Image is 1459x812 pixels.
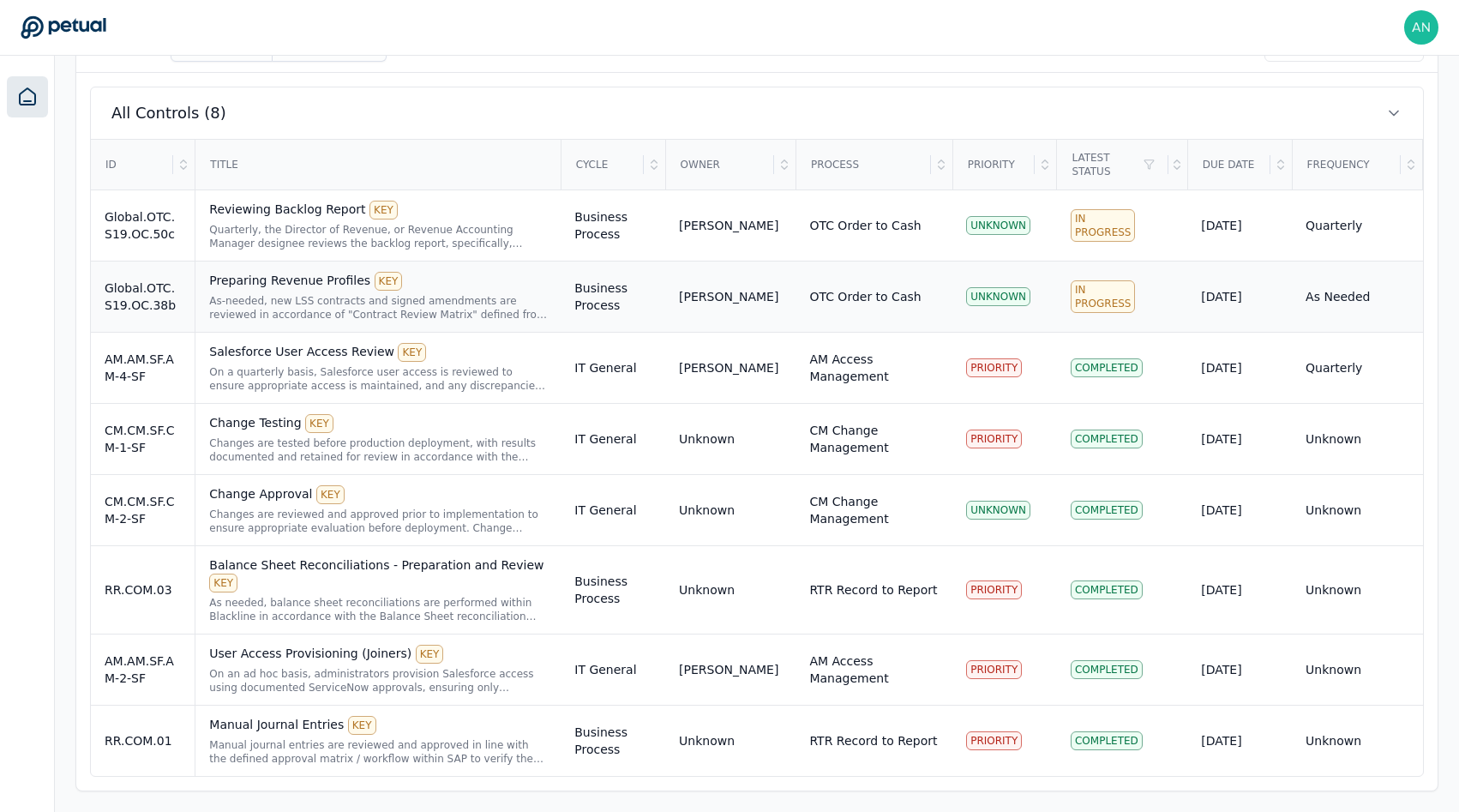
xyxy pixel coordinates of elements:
[809,493,939,527] div: CM Change Management
[209,716,547,735] div: Manual Journal Entries
[561,333,665,404] td: IT General
[1071,660,1143,679] div: Completed
[561,635,665,706] td: IT General
[209,414,547,433] div: Change Testing
[209,343,547,362] div: Salesforce User Access Review
[209,272,547,291] div: Preparing Revenue Profiles
[966,287,1030,306] div: UNKNOWN
[561,190,665,262] td: Business Process
[1201,581,1278,598] div: [DATE]
[105,422,181,456] div: CM.CM.SF.CM-1-SF
[561,475,665,546] td: IT General
[1201,502,1278,519] div: [DATE]
[1292,404,1422,475] td: Unknown
[91,87,1423,139] button: All Controls (8)
[416,645,444,664] div: KEY
[1071,430,1143,448] div: Completed
[398,343,426,362] div: KEY
[1071,731,1143,750] div: Completed
[679,430,735,448] div: Unknown
[809,351,939,385] div: AM Access Management
[105,653,181,687] div: AM.AM.SF.AM-2-SF
[1292,706,1422,777] td: Unknown
[209,667,547,695] div: On an ad hoc basis, administrators provision Salesforce access using documented ServiceNow approv...
[7,76,48,117] a: Dashboard
[809,288,921,305] div: OTC Order to Cash
[679,359,778,376] div: [PERSON_NAME]
[1292,262,1422,333] td: As Needed
[1404,10,1438,45] img: andrew+arm@petual.ai
[209,201,547,220] div: Reviewing Backlog Report
[561,706,665,777] td: Business Process
[679,217,778,234] div: [PERSON_NAME]
[561,404,665,475] td: IT General
[809,581,937,598] div: RTR Record to Report
[1294,141,1401,189] div: Frequency
[809,217,921,234] div: OTC Order to Cash
[679,732,735,749] div: Unknown
[966,216,1030,235] div: UNKNOWN
[966,580,1022,599] div: PRIORITY
[105,208,181,243] div: Global.OTC.S19.OC.50c
[209,574,237,592] div: KEY
[679,581,735,598] div: Unknown
[1071,580,1143,599] div: Completed
[1058,141,1168,189] div: Latest Status
[1071,501,1143,520] div: Completed
[209,508,547,535] div: Changes are reviewed and approved prior to implementation to ensure appropriate evaluation before...
[561,262,665,333] td: Business Process
[316,485,345,504] div: KEY
[667,141,774,189] div: Owner
[369,201,398,220] div: KEY
[966,731,1022,750] div: PRIORITY
[1201,661,1278,678] div: [DATE]
[21,15,106,39] a: Go to Dashboard
[375,272,403,291] div: KEY
[209,436,547,464] div: Changes are tested before production deployment, with results documented and retained for review ...
[209,556,547,592] div: Balance Sheet Reconciliations - Preparation and Review
[209,596,547,623] div: As needed, balance sheet reconciliations are performed within Blackline in accordance with the Ba...
[105,732,181,749] div: RR.COM.01
[797,141,931,189] div: Process
[1071,209,1135,242] div: In Progress
[1201,430,1278,448] div: [DATE]
[809,653,939,687] div: AM Access Management
[209,645,547,664] div: User Access Provisioning (Joiners)
[111,101,226,125] span: All Controls (8)
[562,141,644,189] div: Cycle
[1292,475,1422,546] td: Unknown
[966,358,1022,377] div: PRIORITY
[679,661,778,678] div: [PERSON_NAME]
[1201,288,1278,305] div: [DATE]
[105,351,181,385] div: AM.AM.SF.AM-4-SF
[1292,333,1422,404] td: Quarterly
[966,501,1030,520] div: UNKNOWN
[196,141,559,189] div: Title
[105,493,181,527] div: CM.CM.SF.CM-2-SF
[209,365,547,393] div: On a quarterly basis, Salesforce user access is reviewed to ensure appropriate access is maintain...
[348,716,376,735] div: KEY
[209,485,547,504] div: Change Approval
[1071,358,1143,377] div: Completed
[1189,141,1270,189] div: Due Date
[966,430,1022,448] div: PRIORITY
[1201,217,1278,234] div: [DATE]
[209,223,547,250] div: Quarterly, the Director of Revenue, or Revenue Accounting Manager designee reviews the backlog re...
[561,546,665,635] td: Business Process
[1071,280,1135,313] div: In Progress
[679,288,778,305] div: [PERSON_NAME]
[209,294,547,322] div: As-needed, new LSS contracts and signed amendments are reviewed in accordance of "Contract Review...
[1201,359,1278,376] div: [DATE]
[1292,546,1422,635] td: Unknown
[105,280,181,314] div: Global.OTC.S19.OC.38b
[92,141,173,189] div: ID
[1201,732,1278,749] div: [DATE]
[209,738,547,766] div: Manual journal entries are reviewed and approved in line with the defined approval matrix / workf...
[954,141,1036,189] div: Priority
[1292,190,1422,262] td: Quarterly
[305,414,333,433] div: KEY
[105,581,181,598] div: RR.COM.03
[809,732,937,749] div: RTR Record to Report
[809,422,939,456] div: CM Change Management
[1292,635,1422,706] td: Unknown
